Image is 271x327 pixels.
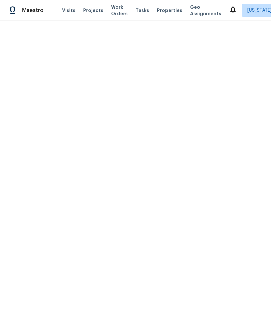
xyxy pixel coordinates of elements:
[135,8,149,13] span: Tasks
[83,7,103,14] span: Projects
[190,4,221,17] span: Geo Assignments
[157,7,182,14] span: Properties
[111,4,128,17] span: Work Orders
[62,7,75,14] span: Visits
[22,7,44,14] span: Maestro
